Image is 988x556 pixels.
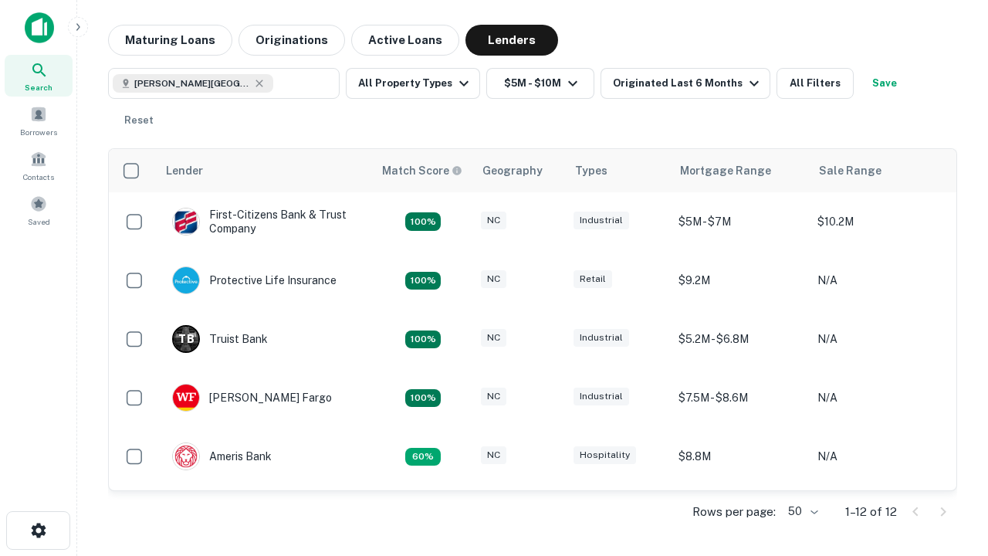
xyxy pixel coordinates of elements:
[346,68,480,99] button: All Property Types
[5,189,73,231] a: Saved
[25,81,52,93] span: Search
[671,486,810,544] td: $9.2M
[5,55,73,97] a: Search
[23,171,54,183] span: Contacts
[166,161,203,180] div: Lender
[671,310,810,368] td: $5.2M - $6.8M
[134,76,250,90] span: [PERSON_NAME][GEOGRAPHIC_DATA], [GEOGRAPHIC_DATA]
[20,126,57,138] span: Borrowers
[473,149,566,192] th: Geography
[481,329,506,347] div: NC
[351,25,459,56] button: Active Loans
[405,212,441,231] div: Matching Properties: 2, hasApolloMatch: undefined
[405,448,441,466] div: Matching Properties: 1, hasApolloMatch: undefined
[574,388,629,405] div: Industrial
[574,270,612,288] div: Retail
[28,215,50,228] span: Saved
[482,161,543,180] div: Geography
[782,500,821,523] div: 50
[172,384,332,412] div: [PERSON_NAME] Fargo
[481,446,506,464] div: NC
[671,251,810,310] td: $9.2M
[601,68,770,99] button: Originated Last 6 Months
[173,385,199,411] img: picture
[486,68,594,99] button: $5M - $10M
[382,162,459,179] h6: Match Score
[25,12,54,43] img: capitalize-icon.png
[860,68,909,99] button: Save your search to get updates of matches that match your search criteria.
[692,503,776,521] p: Rows per page:
[671,368,810,427] td: $7.5M - $8.6M
[845,503,897,521] p: 1–12 of 12
[810,192,949,251] td: $10.2M
[108,25,232,56] button: Maturing Loans
[465,25,558,56] button: Lenders
[114,105,164,136] button: Reset
[157,149,373,192] th: Lender
[481,212,506,229] div: NC
[5,144,73,186] a: Contacts
[172,325,268,353] div: Truist Bank
[575,161,607,180] div: Types
[671,427,810,486] td: $8.8M
[574,329,629,347] div: Industrial
[173,267,199,293] img: picture
[680,161,771,180] div: Mortgage Range
[173,443,199,470] img: picture
[574,212,629,229] div: Industrial
[178,331,194,347] p: T B
[405,331,441,349] div: Matching Properties: 3, hasApolloMatch: undefined
[172,266,337,294] div: Protective Life Insurance
[382,162,462,179] div: Capitalize uses an advanced AI algorithm to match your search with the best lender. The match sco...
[777,68,854,99] button: All Filters
[481,270,506,288] div: NC
[566,149,671,192] th: Types
[239,25,345,56] button: Originations
[172,442,272,470] div: Ameris Bank
[613,74,763,93] div: Originated Last 6 Months
[810,149,949,192] th: Sale Range
[810,310,949,368] td: N/A
[405,389,441,408] div: Matching Properties: 2, hasApolloMatch: undefined
[671,192,810,251] td: $5M - $7M
[810,368,949,427] td: N/A
[574,446,636,464] div: Hospitality
[671,149,810,192] th: Mortgage Range
[373,149,473,192] th: Capitalize uses an advanced AI algorithm to match your search with the best lender. The match sco...
[172,208,357,236] div: First-citizens Bank & Trust Company
[810,486,949,544] td: N/A
[911,383,988,457] iframe: Chat Widget
[819,161,881,180] div: Sale Range
[810,251,949,310] td: N/A
[405,272,441,290] div: Matching Properties: 2, hasApolloMatch: undefined
[173,208,199,235] img: picture
[481,388,506,405] div: NC
[5,100,73,141] a: Borrowers
[810,427,949,486] td: N/A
